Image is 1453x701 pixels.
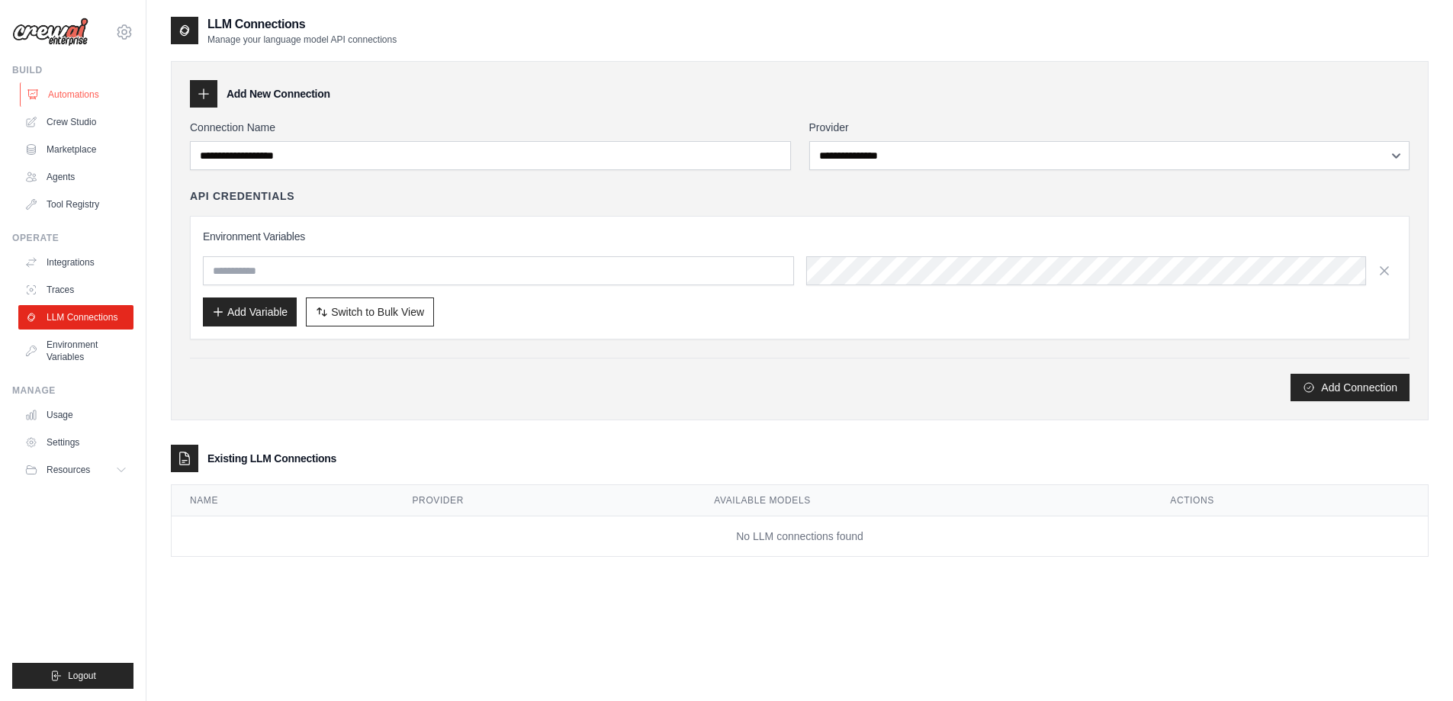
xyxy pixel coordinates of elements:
td: No LLM connections found [172,516,1428,557]
label: Provider [809,120,1410,135]
img: Logo [12,18,88,47]
a: Automations [20,82,135,107]
a: Crew Studio [18,110,133,134]
a: LLM Connections [18,305,133,330]
th: Available Models [696,485,1152,516]
p: Manage your language model API connections [207,34,397,46]
a: Traces [18,278,133,302]
label: Connection Name [190,120,791,135]
a: Environment Variables [18,333,133,369]
a: Agents [18,165,133,189]
a: Tool Registry [18,192,133,217]
div: Manage [12,384,133,397]
span: Logout [68,670,96,682]
button: Switch to Bulk View [306,297,434,326]
th: Actions [1152,485,1428,516]
h3: Add New Connection [227,86,330,101]
button: Add Variable [203,297,297,326]
button: Resources [18,458,133,482]
button: Logout [12,663,133,689]
button: Add Connection [1291,374,1410,401]
div: Operate [12,232,133,244]
a: Usage [18,403,133,427]
a: Integrations [18,250,133,275]
h3: Environment Variables [203,229,1397,244]
a: Marketplace [18,137,133,162]
div: Build [12,64,133,76]
span: Resources [47,464,90,476]
span: Switch to Bulk View [331,304,424,320]
h4: API Credentials [190,188,294,204]
h3: Existing LLM Connections [207,451,336,466]
th: Provider [394,485,696,516]
h2: LLM Connections [207,15,397,34]
th: Name [172,485,394,516]
a: Settings [18,430,133,455]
